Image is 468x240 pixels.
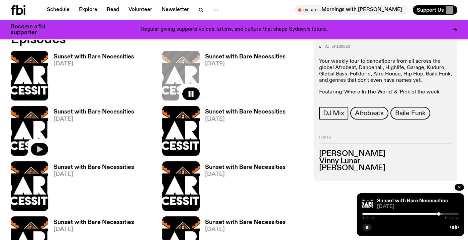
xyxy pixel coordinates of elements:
span: [DATE] [205,61,286,67]
img: Bare Necessities [11,51,48,100]
span: Support Us [417,7,444,13]
p: Featuring 'Where In The World' & 'Pick of the week' [319,89,452,95]
h3: Sunset with Bare Necessities [54,165,134,170]
span: 1:35:09 [362,217,376,220]
a: Sunset with Bare Necessities[DATE] [48,165,134,211]
span: [DATE] [205,227,286,232]
h3: Sunset with Bare Necessities [54,109,134,115]
span: [DATE] [54,227,134,232]
span: 1:59:57 [445,217,459,220]
span: Afrobeats [355,109,384,117]
img: Bare Necessities [11,106,48,156]
img: Bare Necessities [162,161,200,211]
a: Afrobeats [350,107,388,119]
span: Baile Funk [395,109,426,117]
span: 81 episodes [324,45,350,48]
h2: Hosts [319,136,452,144]
span: [DATE] [54,61,134,67]
span: DJ Mix [323,109,344,117]
a: Baile Funk [390,107,430,119]
h3: Become a fbi supporter [11,24,54,35]
span: [DATE] [54,172,134,177]
span: [DATE] [205,116,286,122]
h3: Sunset with Bare Necessities [205,220,286,225]
span: [DATE] [205,172,286,177]
h3: Vinny Lunar [319,158,452,165]
a: Schedule [43,5,74,15]
h2: Episodes [11,33,306,45]
h3: Sunset with Bare Necessities [205,54,286,60]
a: Sunset with Bare Necessities[DATE] [200,54,286,100]
span: [DATE] [377,204,459,209]
a: Sunset with Bare Necessities[DATE] [48,109,134,156]
h3: [PERSON_NAME] [319,150,452,158]
button: On AirMornings with [PERSON_NAME] [295,5,407,15]
a: Sunset with Bare Necessities[DATE] [200,165,286,211]
span: [DATE] [54,116,134,122]
h3: Sunset with Bare Necessities [205,109,286,115]
a: Explore [75,5,101,15]
h3: [PERSON_NAME] [319,165,452,172]
h3: Sunset with Bare Necessities [205,165,286,170]
a: DJ Mix [319,107,348,119]
p: Your weekly tour to dancefloors from all across the globe! Afrobeat, Dancehall, Highlife, Garage,... [319,58,452,84]
a: Newsletter [158,5,193,15]
p: Regular giving supports voices, artists, and culture that shape Sydney’s future. [141,27,327,33]
h3: Sunset with Bare Necessities [54,220,134,225]
a: Sunset with Bare Necessities[DATE] [48,54,134,100]
a: Volunteer [124,5,156,15]
img: Bare Necessities [362,199,373,209]
img: Bare Necessities [11,161,48,211]
a: Sunset with Bare Necessities[DATE] [200,109,286,156]
button: Support Us [413,5,457,15]
a: Read [103,5,123,15]
h3: Sunset with Bare Necessities [54,54,134,60]
img: Bare Necessities [162,106,200,156]
a: Sunset with Bare Necessities [377,198,448,204]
